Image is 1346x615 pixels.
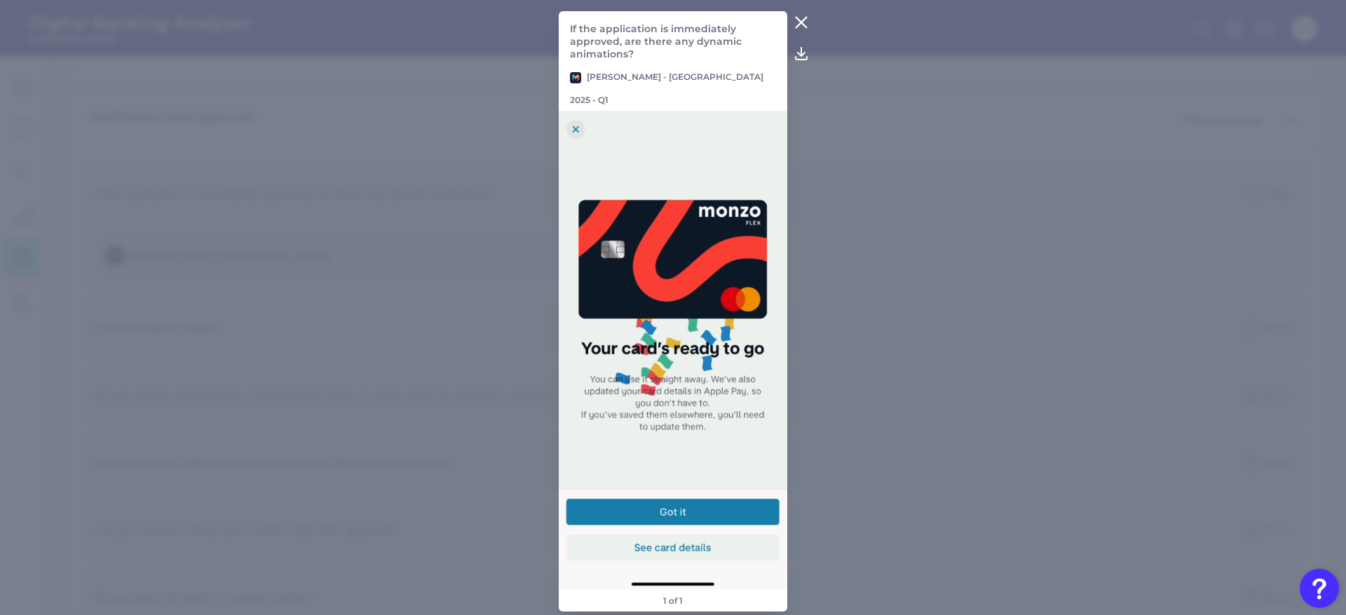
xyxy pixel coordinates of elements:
button: Open Resource Center [1300,569,1339,608]
footer: 1 of 1 [658,590,688,611]
img: Monzo [570,72,581,83]
p: 2025 - Q1 [570,95,609,105]
p: If the application is immediately approved, are there any dynamic animations? [570,22,776,60]
img: Q1-2025-Monzo-CC-Onboarding-COnfetti.png [559,111,787,590]
p: [PERSON_NAME] - [GEOGRAPHIC_DATA] [570,71,763,83]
